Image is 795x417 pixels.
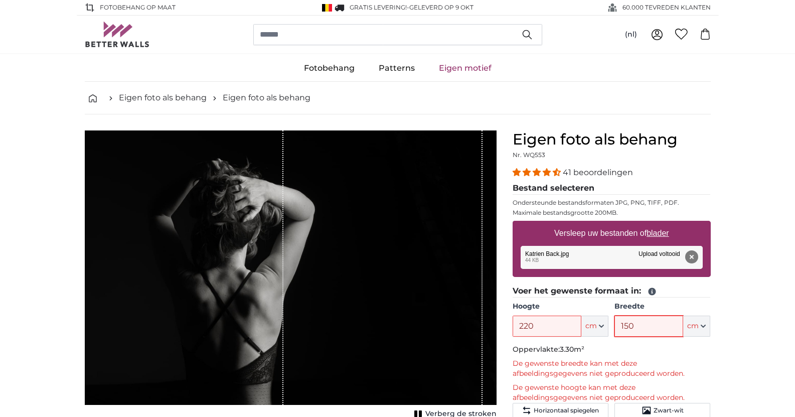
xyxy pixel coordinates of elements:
[513,199,711,207] p: Ondersteunde bestandsformaten JPG, PNG, TIFF, PDF.
[513,151,545,159] span: Nr. WQ553
[85,82,711,114] nav: breadcrumbs
[409,4,473,11] span: Geleverd op 9 okt
[85,22,150,47] img: Betterwalls
[563,168,633,177] span: 41 beoordelingen
[683,316,710,337] button: cm
[581,316,608,337] button: cm
[513,209,711,217] p: Maximale bestandsgrootte 200MB.
[560,345,584,354] span: 3.30m²
[534,406,599,414] span: Horizontaal spiegelen
[585,321,597,331] span: cm
[614,302,710,312] label: Breedte
[513,383,711,403] p: De gewenste hoogte kan met deze afbeeldingsgegevens niet geproduceerd worden.
[322,4,332,12] img: België
[513,359,711,379] p: De gewenste breedte kan met deze afbeeldingsgegevens niet geproduceerd worden.
[513,130,711,149] h1: Eigen foto als behang
[223,92,310,104] a: Eigen foto als behang
[427,55,504,81] a: Eigen motief
[350,4,407,11] span: GRATIS levering!
[513,345,711,355] p: Oppervlakte:
[100,3,176,12] span: FOTOBEHANG OP MAAT
[513,302,608,312] label: Hoogte
[367,55,427,81] a: Patterns
[407,4,473,11] span: -
[550,223,673,243] label: Versleep uw bestanden of
[513,285,711,298] legend: Voer het gewenste formaat in:
[119,92,207,104] a: Eigen foto als behang
[647,229,669,237] u: blader
[513,168,563,177] span: 4.39 stars
[654,406,684,414] span: Zwart-wit
[687,321,699,331] span: cm
[622,3,711,12] span: 60.000 TEVREDEN KLANTEN
[513,182,711,195] legend: Bestand selecteren
[617,26,645,44] button: (nl)
[292,55,367,81] a: Fotobehang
